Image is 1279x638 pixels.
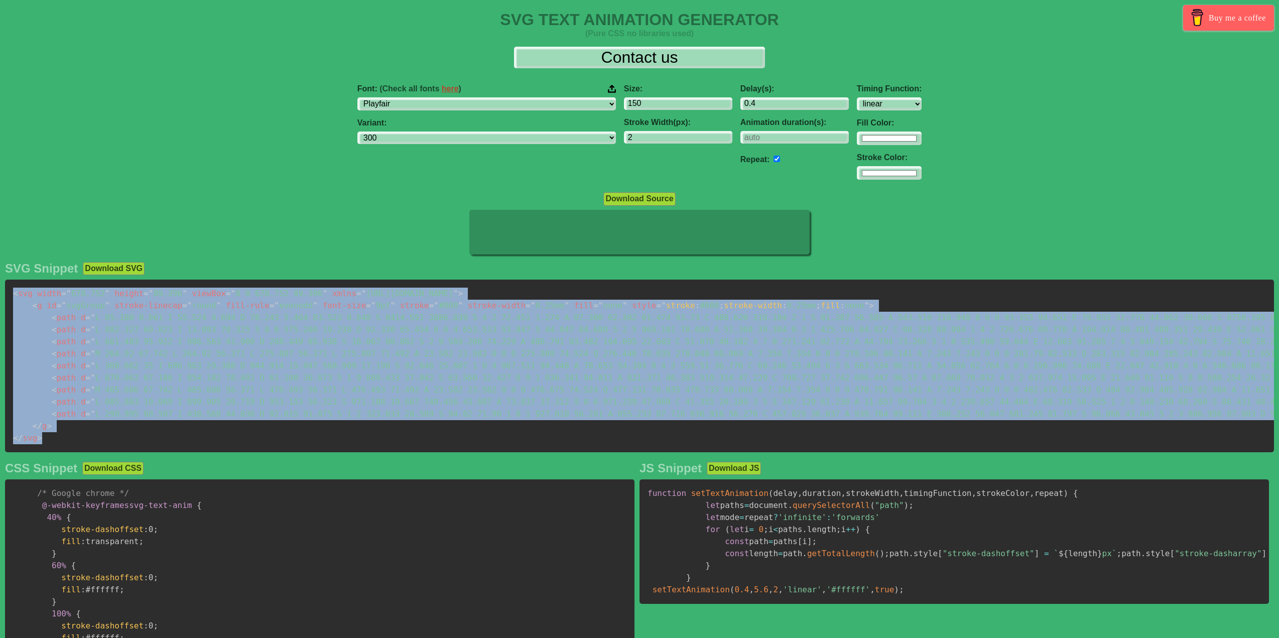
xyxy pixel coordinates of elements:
[52,397,76,407] span: path
[1209,9,1266,27] span: Buy me a coffee
[361,289,366,298] span: "
[323,289,328,298] span: "
[231,289,236,298] span: "
[197,500,202,510] span: {
[323,301,366,310] span: font-size
[593,301,598,310] span: =
[826,513,831,522] span: :
[187,301,192,310] span: "
[182,301,187,310] span: =
[725,549,749,558] span: const
[971,488,976,498] span: ,
[105,289,110,298] span: "
[52,349,57,358] span: <
[869,301,874,310] span: >
[531,301,536,310] span: "
[429,301,463,310] span: #000
[865,525,870,534] span: {
[875,500,904,510] span: "path"
[81,397,86,407] span: d
[86,409,91,419] span: =
[61,301,66,310] span: "
[894,585,899,594] span: )
[81,537,86,546] span: :
[86,325,91,334] span: =
[61,537,81,546] span: fill
[52,549,57,558] span: }
[783,585,822,594] span: 'linear'
[608,84,616,93] img: Upload your font
[144,289,187,298] span: 89.396
[707,462,761,475] button: Download JS
[86,397,91,407] span: =
[603,192,675,205] button: Download Source
[798,537,803,546] span: [
[773,488,1063,498] span: delay duration strokeWidth timingFunction strokeColor repeat
[788,500,793,510] span: .
[61,289,109,298] span: 678.752
[216,301,221,310] span: "
[366,301,395,310] span: 9pt
[52,313,76,322] span: path
[90,313,95,322] span: "
[639,461,702,475] h2: JS Snippet
[37,488,129,498] span: /* Google chrome */
[622,301,627,310] span: "
[763,525,769,534] span: ;
[144,525,149,534] span: :
[943,549,1035,558] span: "stroke-dashoffset"
[778,549,783,558] span: =
[857,118,922,127] label: Fill Color:
[90,385,95,395] span: "
[57,301,62,310] span: =
[81,337,86,346] span: d
[13,289,18,298] span: <
[33,301,42,310] span: g
[90,409,95,419] span: "
[429,301,434,310] span: =
[119,585,124,594] span: ;
[366,301,371,310] span: =
[356,289,458,298] span: [URL][DOMAIN_NAME]
[879,549,884,558] span: )
[82,462,144,475] button: Download CSS
[90,373,95,382] span: "
[1054,549,1059,558] span: `
[52,373,57,382] span: <
[706,513,720,522] span: let
[899,488,904,498] span: ,
[5,262,78,276] h2: SVG Snippet
[226,289,327,298] span: 0 0 678.752 89.396
[114,301,182,310] span: stroke-linecap
[1117,549,1122,558] span: ;
[740,97,849,110] input: 0.1s
[371,301,376,310] span: "
[526,301,531,310] span: =
[37,433,42,443] span: >
[774,525,779,534] span: <
[1102,549,1112,558] span: px
[144,573,149,582] span: :
[769,537,774,546] span: =
[52,337,76,346] span: path
[793,500,870,510] span: querySelectorAll
[909,549,914,558] span: .
[313,301,318,310] span: "
[71,561,76,570] span: {
[52,397,57,407] span: <
[807,549,875,558] span: getTotalLength
[1044,549,1049,558] span: =
[52,385,57,395] span: <
[666,301,695,310] span: stroke
[759,525,764,534] span: 0
[1097,549,1102,558] span: }
[153,573,158,582] span: ;
[774,156,780,162] input: auto
[270,301,318,310] span: evenodd
[52,325,57,334] span: <
[706,561,711,570] span: }
[826,585,870,594] span: '#ffffff'
[855,525,860,534] span: )
[13,433,37,443] span: svg
[52,349,76,358] span: path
